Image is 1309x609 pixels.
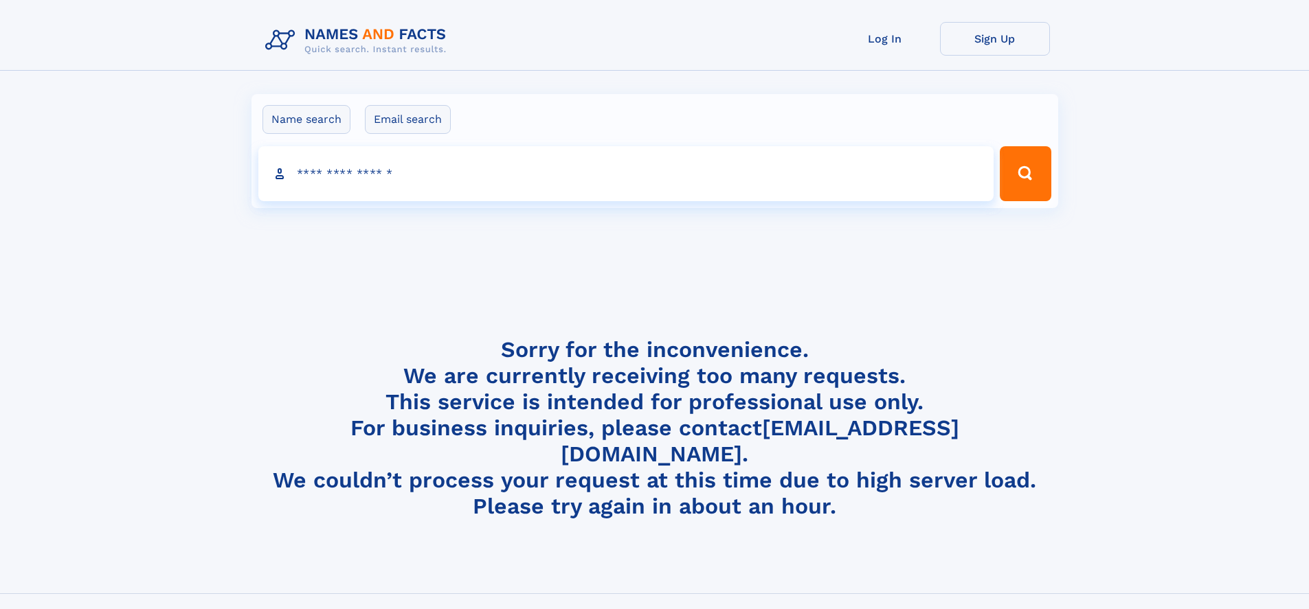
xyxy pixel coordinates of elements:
[561,415,959,467] a: [EMAIL_ADDRESS][DOMAIN_NAME]
[262,105,350,134] label: Name search
[365,105,451,134] label: Email search
[830,22,940,56] a: Log In
[258,146,994,201] input: search input
[260,336,1050,520] h4: Sorry for the inconvenience. We are currently receiving too many requests. This service is intend...
[1000,146,1051,201] button: Search Button
[940,22,1050,56] a: Sign Up
[260,22,458,59] img: Logo Names and Facts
